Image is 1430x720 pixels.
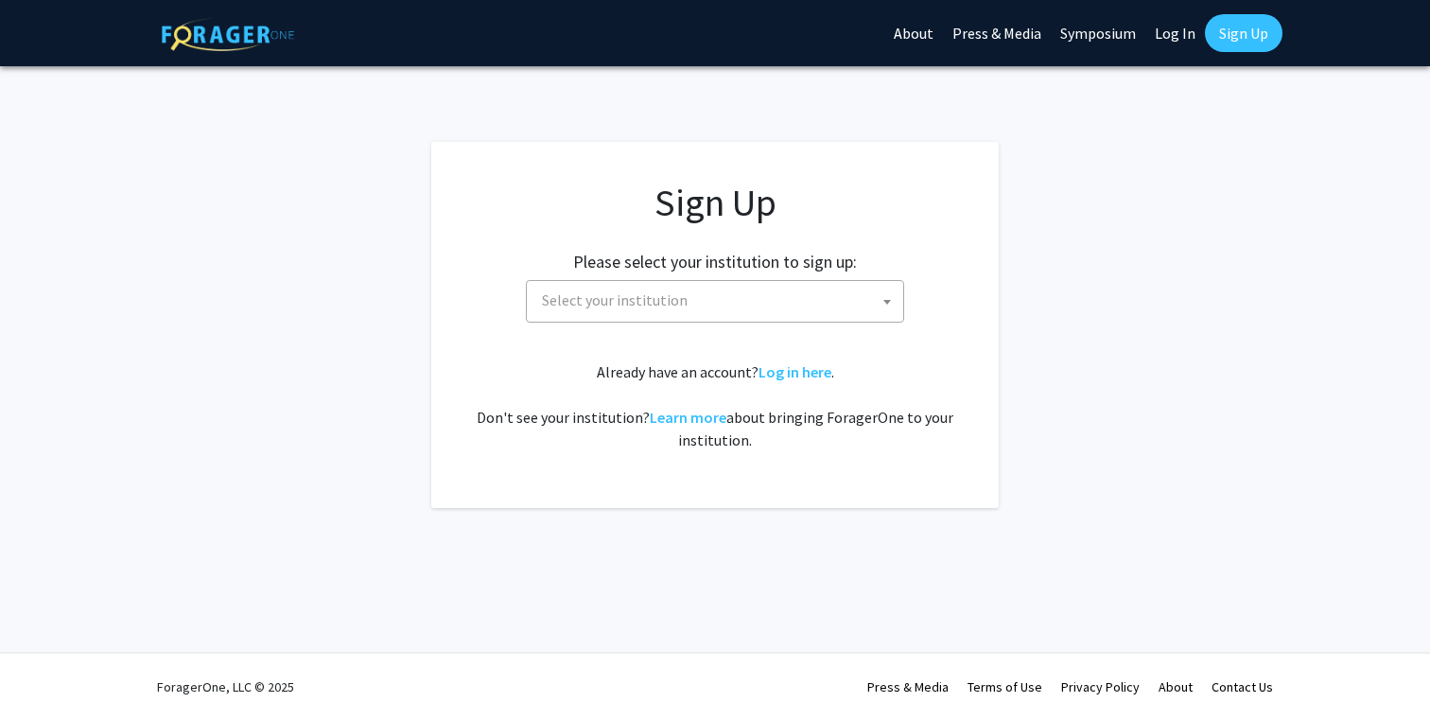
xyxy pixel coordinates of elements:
a: Privacy Policy [1061,678,1140,695]
a: Terms of Use [968,678,1042,695]
span: Select your institution [542,290,688,309]
span: Select your institution [534,281,903,320]
a: About [1159,678,1193,695]
img: ForagerOne Logo [162,18,294,51]
h2: Please select your institution to sign up: [573,252,857,272]
span: Select your institution [526,280,904,323]
div: Already have an account? . Don't see your institution? about bringing ForagerOne to your institut... [469,360,961,451]
a: Sign Up [1205,14,1282,52]
a: Learn more about bringing ForagerOne to your institution [650,408,726,427]
h1: Sign Up [469,180,961,225]
a: Press & Media [867,678,949,695]
a: Log in here [759,362,831,381]
div: ForagerOne, LLC © 2025 [157,654,294,720]
a: Contact Us [1212,678,1273,695]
